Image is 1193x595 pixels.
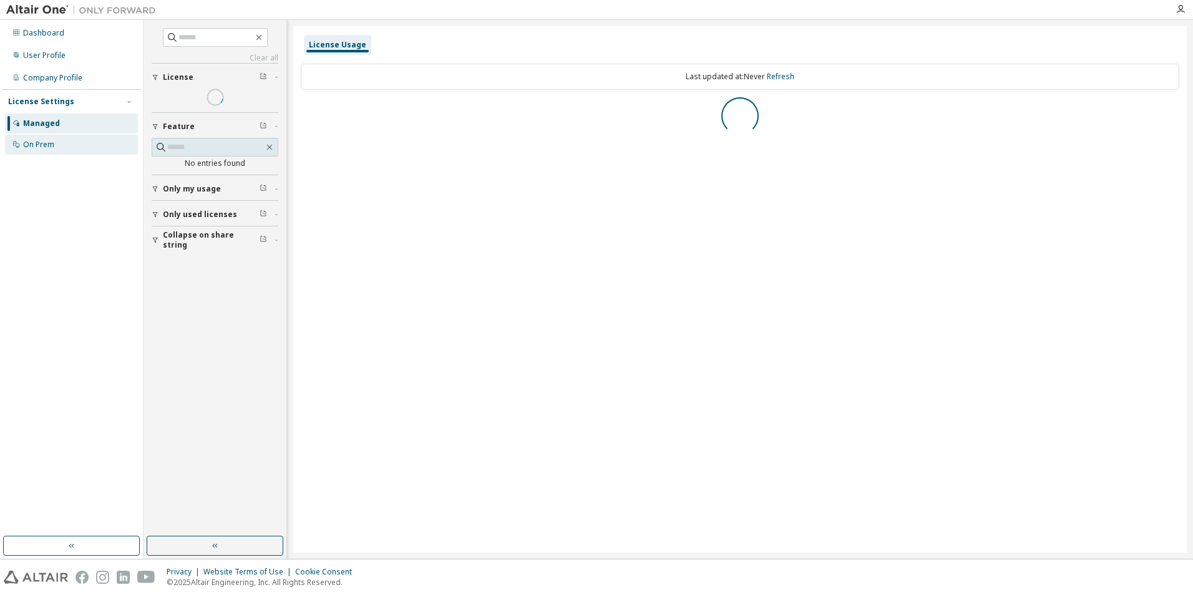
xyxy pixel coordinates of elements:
span: Clear filter [260,72,267,82]
div: On Prem [23,140,54,150]
div: Company Profile [23,73,82,83]
div: Cookie Consent [295,567,359,577]
span: Only used licenses [163,210,237,220]
p: © 2025 Altair Engineering, Inc. All Rights Reserved. [167,577,359,588]
span: Feature [163,122,195,132]
div: Dashboard [23,28,64,38]
span: Only my usage [163,184,221,194]
div: No entries found [152,158,278,168]
a: Clear all [152,53,278,63]
div: User Profile [23,51,66,60]
div: License Usage [309,40,366,50]
a: Refresh [767,71,794,82]
button: Collapse on share string [152,226,278,254]
span: Collapse on share string [163,230,260,250]
button: Only my usage [152,175,278,203]
span: Clear filter [260,235,267,245]
span: Clear filter [260,210,267,220]
button: Feature [152,113,278,140]
img: facebook.svg [75,571,89,584]
div: Last updated at: Never [301,64,1179,90]
span: Clear filter [260,184,267,194]
img: Altair One [6,4,162,16]
span: License [163,72,193,82]
img: instagram.svg [96,571,109,584]
div: Website Terms of Use [203,567,295,577]
div: Managed [23,119,60,128]
img: linkedin.svg [117,571,130,584]
img: youtube.svg [137,571,155,584]
span: Clear filter [260,122,267,132]
div: Privacy [167,567,203,577]
button: License [152,64,278,91]
img: altair_logo.svg [4,571,68,584]
button: Only used licenses [152,201,278,228]
div: License Settings [8,97,74,107]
